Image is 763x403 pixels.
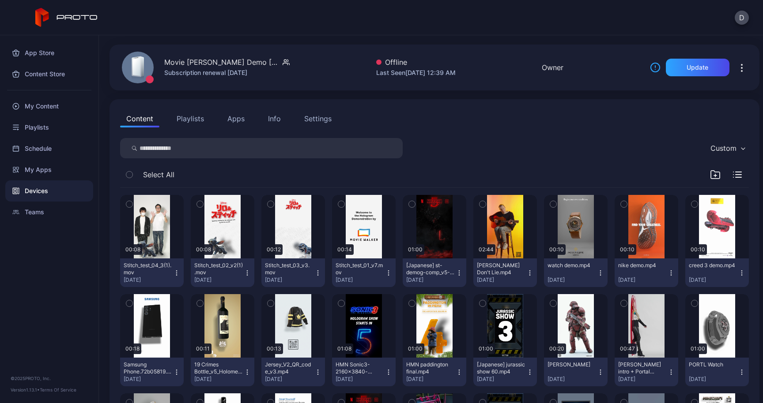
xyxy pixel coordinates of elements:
[544,358,608,386] button: [PERSON_NAME][DATE]
[548,262,596,269] div: watch demo.mp4
[191,358,254,386] button: 19 Crimes Bottle_v5_Holomedia.mp4[DATE]
[124,262,172,276] div: Stitch_test_04_3(1).mov
[406,361,455,375] div: HMN paddington final.mp4
[120,258,184,287] button: Stitch_test_04_3(1).mov[DATE]
[548,361,596,368] div: HUXLEY
[265,276,314,284] div: [DATE]
[191,258,254,287] button: Stitch_test_02_v2(1).mov[DATE]
[124,376,173,383] div: [DATE]
[336,276,385,284] div: [DATE]
[406,276,456,284] div: [DATE]
[477,376,526,383] div: [DATE]
[376,57,456,67] div: Offline
[298,110,338,127] button: Settings
[265,361,314,375] div: Jersey_V2_QR_code_v3.mp4
[194,276,244,284] div: [DATE]
[687,64,708,71] div: Update
[268,113,281,124] div: Info
[685,358,749,386] button: PORTL Watch[DATE]
[262,110,287,127] button: Info
[666,59,729,76] button: Update
[5,96,93,117] a: My Content
[11,375,88,382] div: © 2025 PROTO, Inc.
[542,62,563,73] div: Owner
[376,67,456,78] div: Last Seen [DATE] 12:39 AM
[5,42,93,63] a: App Store
[477,262,525,276] div: Ryan Pollie's Don't Lie.mp4
[618,276,668,284] div: [DATE]
[221,110,251,127] button: Apps
[120,110,159,127] button: Content
[11,387,40,392] span: Version 1.13.1 •
[164,67,290,78] div: Subscription renewal [DATE]
[403,258,466,287] button: [Japanese] st-demog-comp_v5-VO_1(1).mp4[DATE]
[124,361,172,375] div: Samsung Phone.72b05819.mp4
[544,258,608,287] button: watch demo.mp4[DATE]
[143,169,174,180] span: Select All
[261,358,325,386] button: Jersey_V2_QR_code_v3.mp4[DATE]
[336,361,384,375] div: HMN Sonic3-2160x3840-v8.mp4
[5,201,93,223] a: Teams
[548,376,597,383] div: [DATE]
[332,258,396,287] button: Stitch_test_01_v7.mov[DATE]
[5,180,93,201] a: Devices
[706,138,749,158] button: Custom
[170,110,210,127] button: Playlists
[265,262,314,276] div: Stitch_test_03_v3.mov
[336,262,384,276] div: Stitch_test_01_v7.mov
[304,113,332,124] div: Settings
[336,376,385,383] div: [DATE]
[618,361,667,375] div: Paris Hilton intro + Portal Effects
[403,358,466,386] button: HMN paddington final.mp4[DATE]
[618,376,668,383] div: [DATE]
[689,262,737,269] div: creed 3 demo.mp4
[120,358,184,386] button: Samsung Phone.72b05819.mp4[DATE]
[477,361,525,375] div: [Japanese] jurassic show 60.mp4
[477,276,526,284] div: [DATE]
[261,258,325,287] button: Stitch_test_03_v3.mov[DATE]
[615,258,678,287] button: nike demo.mp4[DATE]
[710,144,737,153] div: Custom
[548,276,597,284] div: [DATE]
[5,159,93,180] a: My Apps
[689,276,738,284] div: [DATE]
[406,262,455,276] div: [Japanese] st-demog-comp_v5-VO_1(1).mp4
[194,361,243,375] div: 19 Crimes Bottle_v5_Holomedia.mp4
[618,262,667,269] div: nike demo.mp4
[5,138,93,159] a: Schedule
[685,258,749,287] button: creed 3 demo.mp4[DATE]
[5,63,93,85] a: Content Store
[473,258,537,287] button: [PERSON_NAME] Don't Lie.mp4[DATE]
[5,117,93,138] a: Playlists
[164,57,279,67] div: Movie [PERSON_NAME] Demo [GEOGRAPHIC_DATA]
[735,11,749,25] button: D
[689,361,737,368] div: PORTL Watch
[473,358,537,386] button: [Japanese] jurassic show 60.mp4[DATE]
[406,376,456,383] div: [DATE]
[689,376,738,383] div: [DATE]
[194,376,244,383] div: [DATE]
[124,276,173,284] div: [DATE]
[615,358,678,386] button: [PERSON_NAME] intro + Portal Effects[DATE]
[332,358,396,386] button: HMN Sonic3-2160x3840-v8.mp4[DATE]
[194,262,243,276] div: Stitch_test_02_v2(1).mov
[265,376,314,383] div: [DATE]
[40,387,76,392] a: Terms Of Service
